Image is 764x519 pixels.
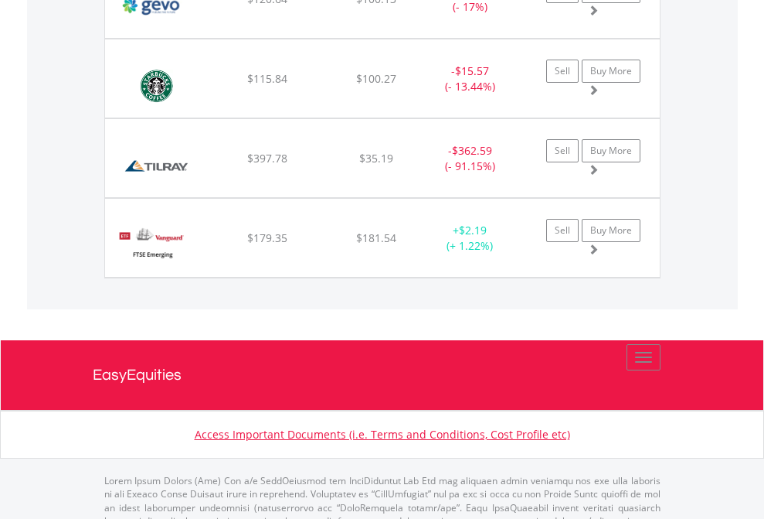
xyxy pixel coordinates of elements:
a: Access Important Documents (i.e. Terms and Conditions, Cost Profile etc) [195,427,570,442]
img: EQU.US.TLRY.png [113,138,200,193]
a: Sell [546,60,579,83]
a: Buy More [582,139,640,162]
a: EasyEquities [93,340,672,410]
span: $35.19 [359,151,393,166]
span: $100.27 [356,71,396,86]
span: $362.59 [452,143,492,158]
span: $181.54 [356,230,396,245]
div: + (+ 1.22%) [422,223,518,254]
img: EQU.US.VWO.png [113,218,191,273]
a: Buy More [582,219,640,242]
img: EQU.US.SBUX.png [113,59,200,114]
a: Sell [546,219,579,242]
span: $115.84 [247,71,287,86]
div: - (- 91.15%) [422,143,518,174]
a: Buy More [582,60,640,83]
span: $179.35 [247,230,287,245]
span: $15.57 [455,63,489,78]
span: $397.78 [247,151,287,166]
a: Sell [546,139,579,162]
span: $2.19 [459,223,487,237]
div: - (- 13.44%) [422,63,518,94]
